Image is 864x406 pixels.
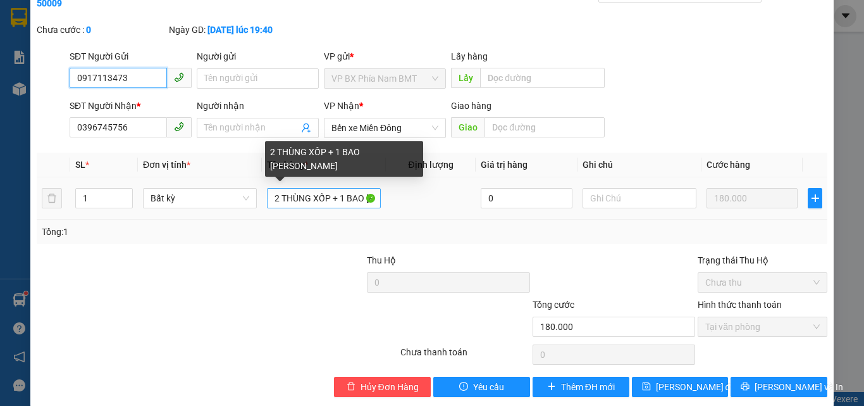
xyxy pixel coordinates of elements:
[705,317,820,336] span: Tại văn phòng
[267,188,381,208] input: VD: Bàn, Ghế
[37,23,166,37] div: Chưa cước :
[108,11,197,41] div: Bến xe Miền Đông
[481,160,528,170] span: Giá trị hàng
[731,377,827,397] button: printer[PERSON_NAME] và In
[70,99,192,113] div: SĐT Người Nhận
[632,377,729,397] button: save[PERSON_NAME] đổi
[86,25,91,35] b: 0
[331,69,438,88] span: VP BX Phía Nam BMT
[324,101,359,111] span: VP Nhận
[698,253,827,267] div: Trạng thái Thu Hộ
[533,377,629,397] button: plusThêm ĐH mới
[331,118,438,137] span: Bến xe Miền Đông
[347,382,355,392] span: delete
[451,101,491,111] span: Giao hàng
[755,380,843,394] span: [PERSON_NAME] và In
[698,300,782,310] label: Hình thức thanh toán
[656,380,737,394] span: [PERSON_NAME] đổi
[207,25,273,35] b: [DATE] lúc 19:40
[808,193,822,203] span: plus
[480,68,605,88] input: Dọc đường
[433,377,530,397] button: exclamation-circleYêu cầu
[408,160,453,170] span: Định lượng
[808,188,822,208] button: plus
[451,68,480,88] span: Lấy
[197,49,319,63] div: Người gửi
[197,99,319,113] div: Người nhận
[108,41,197,59] div: 0396745756
[473,380,504,394] span: Yêu cầu
[265,141,423,177] div: 2 THÙNG XỐP + 1 BAO [PERSON_NAME]
[451,51,488,61] span: Lấy hàng
[361,380,419,394] span: Hủy Đơn Hàng
[42,188,62,208] button: delete
[583,188,696,208] input: Ghi Chú
[75,160,85,170] span: SL
[11,11,99,41] div: VP BX Phía Nam BMT
[174,122,184,132] span: phone
[577,153,701,177] th: Ghi chú
[459,382,468,392] span: exclamation-circle
[707,188,798,208] input: 0
[42,225,335,239] div: Tổng: 1
[399,345,531,367] div: Chưa thanh toán
[324,49,446,63] div: VP gửi
[533,300,574,310] span: Tổng cước
[11,89,197,137] div: Tên hàng: 2 THÙNG XỐP + 1 BAO [PERSON_NAME] ( : 1 )
[301,123,311,133] span: user-add
[9,67,101,82] div: 180.000
[642,382,651,392] span: save
[741,382,750,392] span: printer
[547,382,556,392] span: plus
[9,68,29,81] span: CR :
[143,160,190,170] span: Đơn vị tính
[561,380,615,394] span: Thêm ĐH mới
[70,49,192,63] div: SĐT Người Gửi
[174,72,184,82] span: phone
[451,117,484,137] span: Giao
[707,160,750,170] span: Cước hàng
[11,12,30,25] span: Gửi:
[169,23,299,37] div: Ngày GD:
[151,189,249,208] span: Bất kỳ
[367,255,396,265] span: Thu Hộ
[484,117,605,137] input: Dọc đường
[11,41,99,59] div: 0917113473
[108,12,139,25] span: Nhận:
[705,273,820,292] span: Chưa thu
[334,377,431,397] button: deleteHủy Đơn Hàng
